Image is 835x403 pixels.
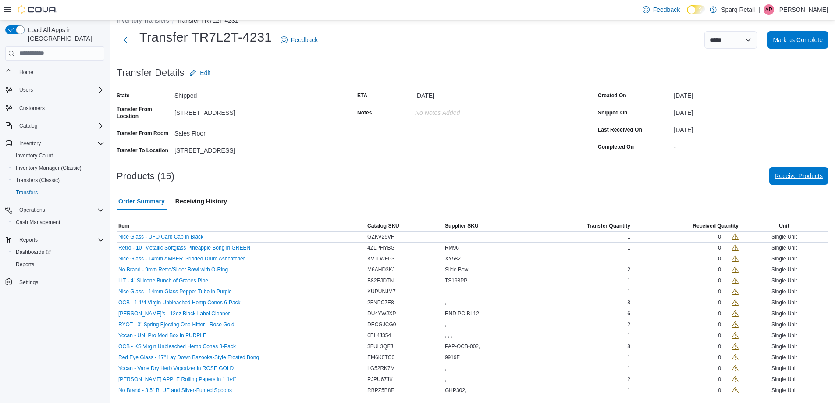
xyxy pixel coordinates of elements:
[16,277,104,288] span: Settings
[740,308,828,319] div: Single Unit
[19,140,41,147] span: Inventory
[9,162,108,174] button: Inventory Manager (Classic)
[16,67,104,78] span: Home
[718,255,721,262] div: 0
[16,277,42,288] a: Settings
[718,233,721,240] div: 0
[19,279,38,286] span: Settings
[9,150,108,162] button: Inventory Count
[16,235,41,245] button: Reports
[16,164,82,171] span: Inventory Manager (Classic)
[12,259,104,270] span: Reports
[16,67,37,78] a: Home
[174,126,292,137] div: Sales Floor
[12,163,104,173] span: Inventory Manager (Classic)
[16,121,104,131] span: Catalog
[740,297,828,308] div: Single Unit
[174,106,292,116] div: [STREET_ADDRESS]
[627,288,630,295] span: 1
[674,106,828,116] div: [DATE]
[16,205,104,215] span: Operations
[118,387,232,393] button: No Brand - 3.5" BLUE and Silver-Fumed Spoons
[415,106,533,116] div: No Notes added
[740,385,828,396] div: Single Unit
[117,92,129,99] label: State
[627,332,630,339] span: 1
[445,387,466,394] span: GHP302,
[16,249,51,256] span: Dashboards
[740,363,828,374] div: Single Unit
[445,332,452,339] span: , , ,
[765,4,772,15] span: AP
[12,259,38,270] a: Reports
[775,171,823,180] span: Receive Products
[9,216,108,228] button: Cash Management
[117,68,184,78] h3: Transfer Details
[367,310,396,317] span: DU4YWJXP
[674,123,828,133] div: [DATE]
[19,105,45,112] span: Customers
[12,187,41,198] a: Transfers
[598,109,627,116] label: Shipped On
[718,354,721,361] div: 0
[12,163,85,173] a: Inventory Manager (Classic)
[12,150,57,161] a: Inventory Count
[12,150,104,161] span: Inventory Count
[367,266,395,273] span: M6AHD3KJ
[118,300,241,306] button: OCB - 1 1/4 Virgin Unbleached Hemp Cones 6-Pack
[366,221,443,231] button: Catalog SKU
[367,343,393,350] span: 3FUL3QFJ
[118,321,235,328] button: RYOT - 3" Spring Ejecting One-Hitter - Rose Gold
[632,221,740,231] button: Received Quantity
[16,138,104,149] span: Inventory
[118,245,250,251] button: Retro - 10" Metallic Softglass Pineapple Bong in GREEN
[740,275,828,286] div: Single Unit
[186,64,214,82] button: Edit
[118,354,259,360] button: Red Eye Glass - 17" Lay Down Bazooka-Style Frosted Bong
[200,68,210,77] span: Edit
[5,62,104,311] nav: Complex example
[445,376,446,383] span: ,
[445,321,446,328] span: ,
[118,278,208,284] button: LIT - 4" Silicone Bunch of Grapes Pipe
[9,186,108,199] button: Transfers
[740,341,828,352] div: Single Unit
[16,205,49,215] button: Operations
[721,4,755,15] p: Sparq Retail
[674,140,828,150] div: -
[117,147,168,154] label: Transfer To Location
[139,29,272,46] h1: Transfer TR7L2T-4231
[718,343,721,350] div: 0
[16,85,104,95] span: Users
[9,174,108,186] button: Transfers (Classic)
[291,36,318,44] span: Feedback
[16,177,60,184] span: Transfers (Classic)
[627,387,630,394] span: 1
[16,189,38,196] span: Transfers
[118,343,236,350] button: OCB - KS Virgin Unbleached Hemp Cones 3-Pack
[598,143,634,150] label: Completed On
[16,103,48,114] a: Customers
[445,255,461,262] span: XY582
[718,277,721,284] div: 0
[117,130,168,137] label: Transfer From Room
[118,267,228,273] button: No Brand - 9mm Retro/Slider Bowl with O-Ring
[118,310,230,317] button: [PERSON_NAME]'s - 12oz Black Label Cleaner
[118,332,206,339] button: Yocan - UNI Pro Mod Box in PURPLE
[758,4,760,15] p: |
[367,277,394,284] span: B82EJDTN
[19,236,38,243] span: Reports
[19,86,33,93] span: Users
[177,17,238,24] button: Transfer TR7L2T-4231
[445,354,460,361] span: 9919F
[529,221,632,231] button: Transfer Quantity
[12,217,64,228] a: Cash Management
[778,4,828,15] p: [PERSON_NAME]
[740,352,828,363] div: Single Unit
[18,5,57,14] img: Cova
[117,171,174,182] h3: Products (15)
[16,138,44,149] button: Inventory
[2,120,108,132] button: Catalog
[639,1,683,18] a: Feedback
